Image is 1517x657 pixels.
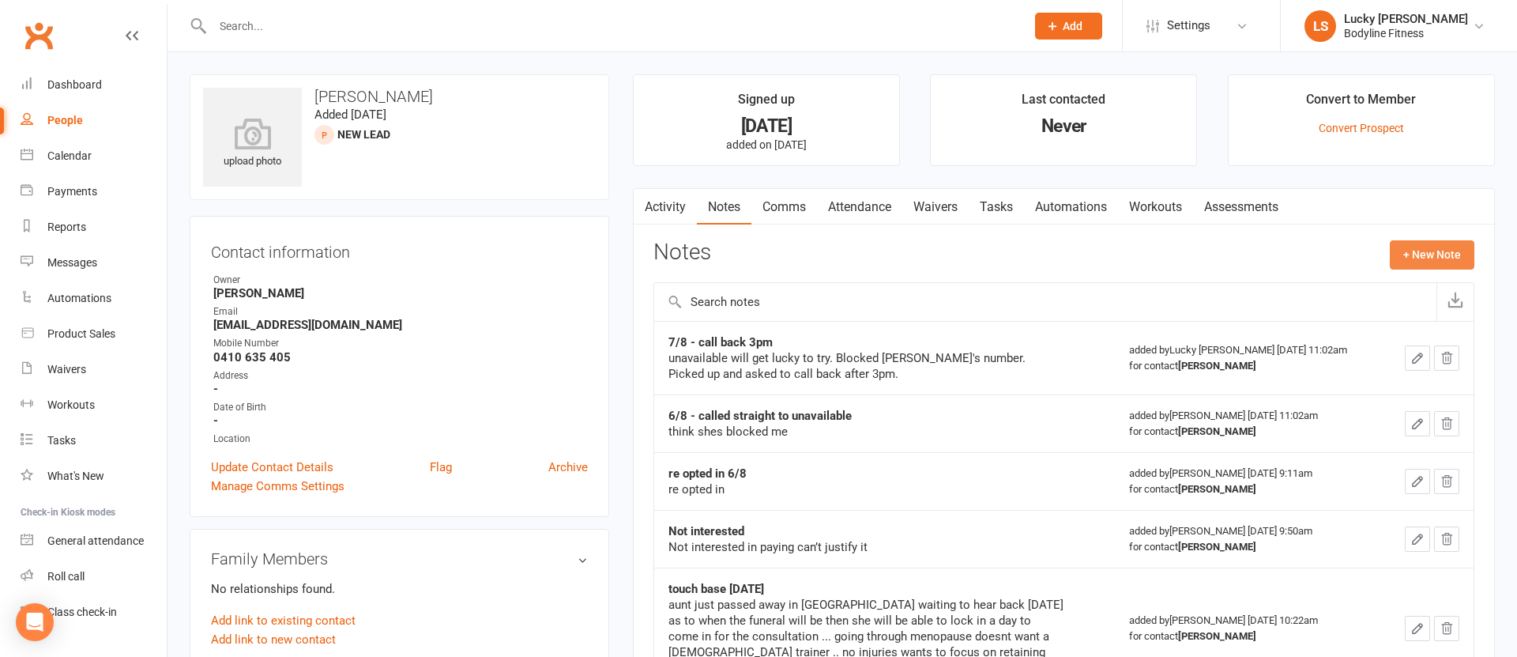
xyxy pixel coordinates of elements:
[697,189,751,225] a: Notes
[213,368,588,383] div: Address
[668,409,852,423] strong: 6/8 - called straight to unavailable
[1129,481,1369,497] div: for contact
[1319,122,1404,134] a: Convert Prospect
[1035,13,1102,40] button: Add
[1024,189,1118,225] a: Automations
[213,413,588,428] strong: -
[1178,360,1256,372] strong: [PERSON_NAME]
[1178,425,1256,437] strong: [PERSON_NAME]
[1344,26,1468,40] div: Bodyline Fitness
[211,477,344,496] a: Manage Comms Settings
[1129,613,1369,644] div: added by [PERSON_NAME] [DATE] 10:22am
[654,283,1436,321] input: Search notes
[21,387,167,423] a: Workouts
[213,382,588,396] strong: -
[213,273,588,288] div: Owner
[47,327,115,340] div: Product Sales
[668,350,1063,382] div: unavailable will get lucky to try. Blocked [PERSON_NAME]'s number. Picked up and asked to call ba...
[47,534,144,547] div: General attendance
[1178,541,1256,553] strong: [PERSON_NAME]
[314,108,386,122] time: Added [DATE]
[1129,523,1369,555] div: added by [PERSON_NAME] [DATE] 9:50am
[47,470,104,482] div: What's New
[47,256,97,269] div: Messages
[668,524,744,538] strong: Not interested
[213,336,588,351] div: Mobile Number
[213,350,588,364] strong: 0410 635 405
[21,316,167,352] a: Product Sales
[1193,189,1289,225] a: Assessments
[47,114,83,126] div: People
[21,245,167,281] a: Messages
[21,423,167,459] a: Tasks
[668,424,1063,440] div: think shes blocked me
[548,458,588,477] a: Archive
[1129,342,1369,374] div: added by Lucky [PERSON_NAME] [DATE] 11:02am
[337,128,390,141] span: New Lead
[47,570,85,583] div: Roll call
[211,630,336,649] a: Add link to new contact
[668,335,773,349] strong: 7/8 - call back 3pm
[1129,408,1369,440] div: added by [PERSON_NAME] [DATE] 11:02am
[213,318,588,332] strong: [EMAIL_ADDRESS][DOMAIN_NAME]
[1390,240,1474,269] button: + New Note
[945,118,1182,134] div: Never
[668,466,747,481] strong: re opted in 6/8
[1344,12,1468,26] div: Lucky [PERSON_NAME]
[738,89,795,118] div: Signed up
[1129,629,1369,644] div: for contact
[47,398,95,411] div: Workouts
[47,363,86,376] div: Waivers
[211,237,588,261] h3: Contact information
[47,221,86,233] div: Reports
[211,550,588,568] h3: Family Members
[668,539,1063,555] div: Not interested in paying can’t justify it
[47,78,102,91] div: Dashboard
[47,185,97,198] div: Payments
[21,559,167,595] a: Roll call
[21,281,167,316] a: Automations
[208,15,1014,37] input: Search...
[648,118,885,134] div: [DATE]
[430,458,452,477] a: Flag
[751,189,817,225] a: Comms
[21,210,167,245] a: Reports
[203,88,596,105] h3: [PERSON_NAME]
[1304,10,1336,42] div: LS
[203,118,302,170] div: upload photo
[653,240,711,269] h3: Notes
[16,603,54,641] div: Open Intercom Messenger
[1178,630,1256,642] strong: [PERSON_NAME]
[21,103,167,138] a: People
[47,292,111,304] div: Automations
[1129,466,1369,497] div: added by [PERSON_NAME] [DATE] 9:11am
[211,580,588,598] p: No relationships found.
[213,400,588,415] div: Date of Birth
[648,138,885,151] p: added on [DATE]
[1129,358,1369,374] div: for contact
[47,149,92,162] div: Calendar
[21,459,167,494] a: What's New
[211,611,356,630] a: Add link to existing contact
[19,16,58,55] a: Clubworx
[1178,483,1256,495] strong: [PERSON_NAME]
[634,189,697,225] a: Activity
[1129,539,1369,555] div: for contact
[47,434,76,447] div: Tasks
[21,67,167,103] a: Dashboard
[21,352,167,387] a: Waivers
[668,582,764,596] strong: touch base [DATE]
[211,458,333,477] a: Update Contact Details
[1306,89,1416,118] div: Convert to Member
[1118,189,1193,225] a: Workouts
[668,481,1063,497] div: re opted in
[213,304,588,319] div: Email
[969,189,1024,225] a: Tasks
[47,606,117,618] div: Class check-in
[21,595,167,630] a: Class kiosk mode
[1167,8,1210,43] span: Settings
[817,189,902,225] a: Attendance
[21,523,167,559] a: General attendance kiosk mode
[21,138,167,174] a: Calendar
[213,286,588,300] strong: [PERSON_NAME]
